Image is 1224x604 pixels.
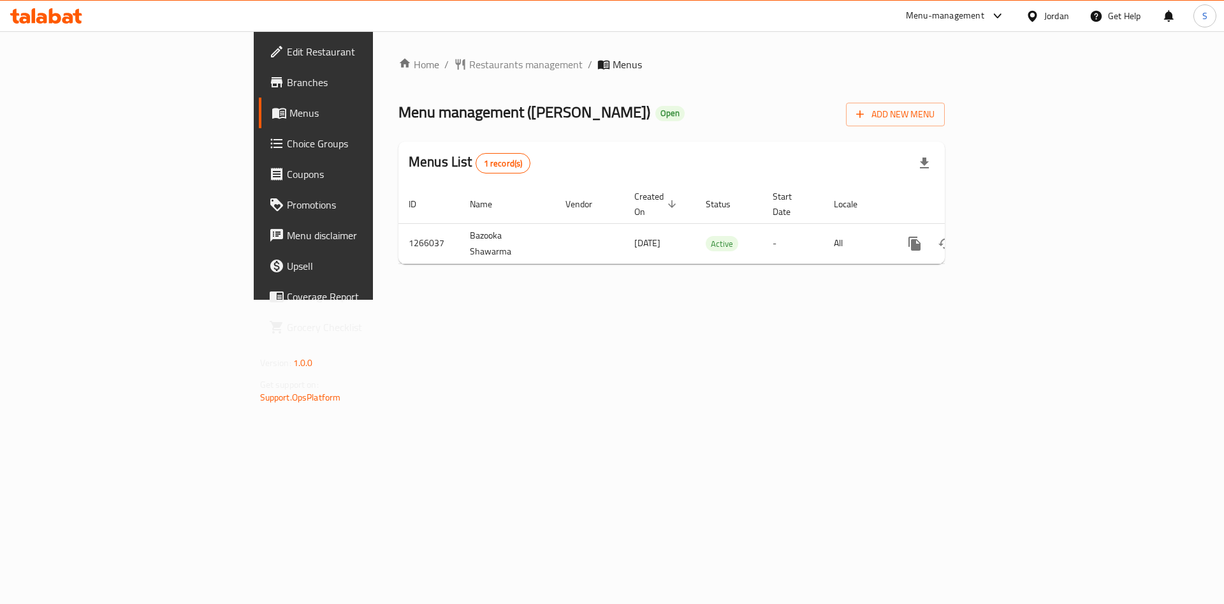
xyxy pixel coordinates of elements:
td: - [762,223,824,263]
span: Get support on: [260,376,319,393]
div: Jordan [1044,9,1069,23]
td: Bazooka Shawarma [460,223,555,263]
span: [DATE] [634,235,660,251]
span: Version: [260,355,291,371]
span: 1.0.0 [293,355,313,371]
span: Menu management ( [PERSON_NAME] ) [398,98,650,126]
a: Branches [259,67,458,98]
div: Open [655,106,685,121]
span: Coupons [287,166,448,182]
span: Promotions [287,197,448,212]
span: Choice Groups [287,136,448,151]
a: Coverage Report [259,281,458,312]
a: Grocery Checklist [259,312,458,343]
span: Upsell [287,258,448,274]
span: Status [706,196,747,212]
span: ID [409,196,433,212]
a: Restaurants management [454,57,583,72]
span: Active [706,237,738,251]
a: Coupons [259,159,458,189]
h2: Menus List [409,152,530,173]
span: Open [655,108,685,119]
span: Vendor [565,196,609,212]
button: Change Status [930,228,961,259]
span: Menu disclaimer [287,228,448,243]
a: Menu disclaimer [259,220,458,251]
button: Add New Menu [846,103,945,126]
td: All [824,223,889,263]
a: Support.OpsPlatform [260,389,341,406]
span: Branches [287,75,448,90]
span: Edit Restaurant [287,44,448,59]
span: Menus [613,57,642,72]
th: Actions [889,185,1032,224]
a: Menus [259,98,458,128]
span: Coverage Report [287,289,448,304]
div: Total records count [476,153,531,173]
a: Edit Restaurant [259,36,458,67]
button: more [900,228,930,259]
span: Menus [289,105,448,121]
nav: breadcrumb [398,57,945,72]
div: Menu-management [906,8,984,24]
a: Choice Groups [259,128,458,159]
span: Restaurants management [469,57,583,72]
span: Name [470,196,509,212]
span: 1 record(s) [476,158,530,170]
a: Upsell [259,251,458,281]
span: Created On [634,189,680,219]
li: / [588,57,592,72]
span: Grocery Checklist [287,320,448,335]
a: Promotions [259,189,458,220]
span: S [1202,9,1207,23]
table: enhanced table [398,185,1032,264]
div: Export file [909,148,940,179]
span: Start Date [773,189,808,219]
span: Add New Menu [856,107,935,122]
span: Locale [834,196,874,212]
